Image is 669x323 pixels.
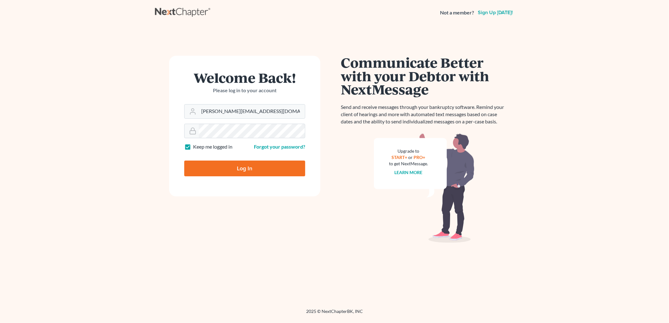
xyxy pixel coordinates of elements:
[477,10,514,15] a: Sign up [DATE]!
[440,9,474,16] strong: Not a member?
[184,161,305,176] input: Log In
[199,105,305,118] input: Email Address
[155,308,514,320] div: 2025 © NextChapterBK, INC
[414,155,426,160] a: PRO+
[341,56,508,96] h1: Communicate Better with your Debtor with NextMessage
[409,155,413,160] span: or
[341,104,508,125] p: Send and receive messages through your bankruptcy software. Remind your client of hearings and mo...
[193,143,232,150] label: Keep me logged in
[374,133,475,243] img: nextmessage_bg-59042aed3d76b12b5cd301f8e5b87938c9018125f34e5fa2b7a6b67550977c72.svg
[184,71,305,84] h1: Welcome Back!
[389,161,428,167] div: to get NextMessage.
[395,170,423,175] a: Learn more
[392,155,408,160] a: START+
[254,144,305,150] a: Forgot your password?
[184,87,305,94] p: Please log in to your account
[389,148,428,154] div: Upgrade to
